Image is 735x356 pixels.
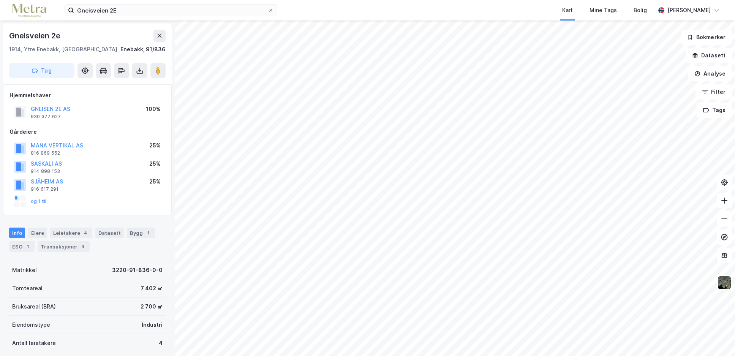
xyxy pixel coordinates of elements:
button: Tag [9,63,74,78]
div: Gneisveien 2e [9,30,62,42]
div: 3220-91-836-0-0 [112,266,163,275]
div: Kontrollprogram for chat [697,320,735,356]
div: 4 [79,243,87,250]
div: Bygg [127,228,155,238]
div: 2 700 ㎡ [141,302,163,311]
div: Industri [142,320,163,329]
div: Transaksjoner [38,241,90,252]
div: 7 402 ㎡ [141,284,163,293]
div: 100% [146,104,161,114]
div: Mine Tags [590,6,617,15]
div: 4 [82,229,89,237]
button: Tags [697,103,732,118]
div: Eiendomstype [12,320,50,329]
button: Analyse [688,66,732,81]
img: 9k= [717,275,732,290]
button: Datasett [686,48,732,63]
div: 916 617 291 [31,186,58,192]
div: 816 869 552 [31,150,60,156]
button: Filter [695,84,732,100]
div: 1 [144,229,152,237]
div: 25% [149,177,161,186]
div: 914 898 153 [31,168,60,174]
img: metra-logo.256734c3b2bbffee19d4.png [12,4,46,17]
div: Antall leietakere [12,339,56,348]
div: ESG [9,241,35,252]
div: Datasett [95,228,124,238]
div: 25% [149,141,161,150]
div: Tomteareal [12,284,43,293]
input: Søk på adresse, matrikkel, gårdeiere, leietakere eller personer [74,5,268,16]
div: 1914, Ytre Enebakk, [GEOGRAPHIC_DATA] [9,45,117,54]
div: Gårdeiere [9,127,165,136]
div: Info [9,228,25,238]
button: Bokmerker [681,30,732,45]
div: Bruksareal (BRA) [12,302,56,311]
div: Hjemmelshaver [9,91,165,100]
div: Leietakere [50,228,92,238]
iframe: Chat Widget [697,320,735,356]
div: [PERSON_NAME] [667,6,711,15]
div: Bolig [634,6,647,15]
div: Kart [562,6,573,15]
div: Enebakk, 91/836 [120,45,166,54]
div: 930 377 627 [31,114,61,120]
div: Eiere [28,228,47,238]
div: 1 [24,243,32,250]
div: Matrikkel [12,266,37,275]
div: 25% [149,159,161,168]
div: 4 [159,339,163,348]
